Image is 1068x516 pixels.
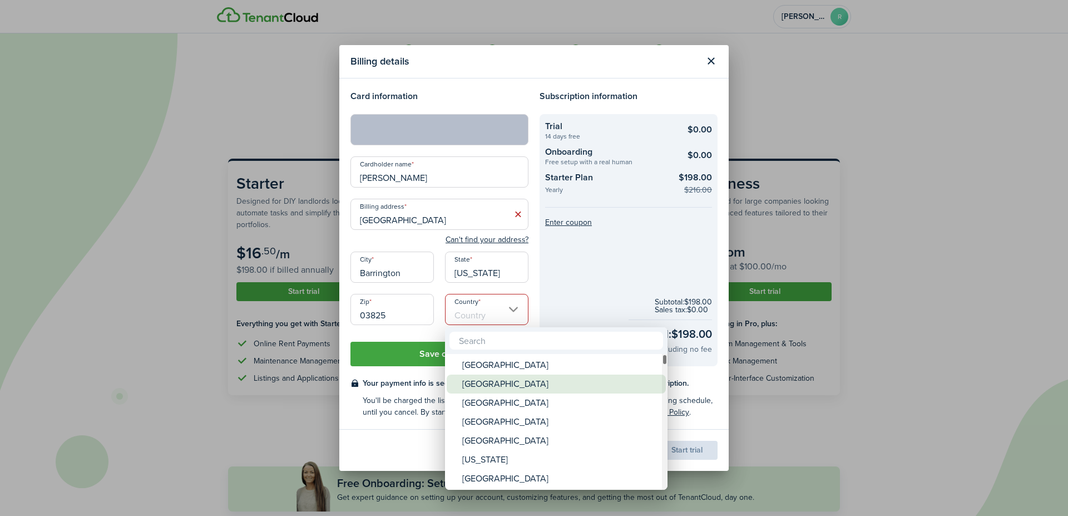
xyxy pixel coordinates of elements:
mbsc-wheel: Country [445,354,667,490]
div: [GEOGRAPHIC_DATA] [462,375,659,394]
div: [GEOGRAPHIC_DATA] [462,431,659,450]
div: [US_STATE] [462,450,659,469]
input: Search [449,332,663,350]
div: [GEOGRAPHIC_DATA] [462,412,659,431]
div: [GEOGRAPHIC_DATA] [462,469,659,488]
div: [GEOGRAPHIC_DATA] [462,394,659,412]
div: [GEOGRAPHIC_DATA] [462,356,659,375]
